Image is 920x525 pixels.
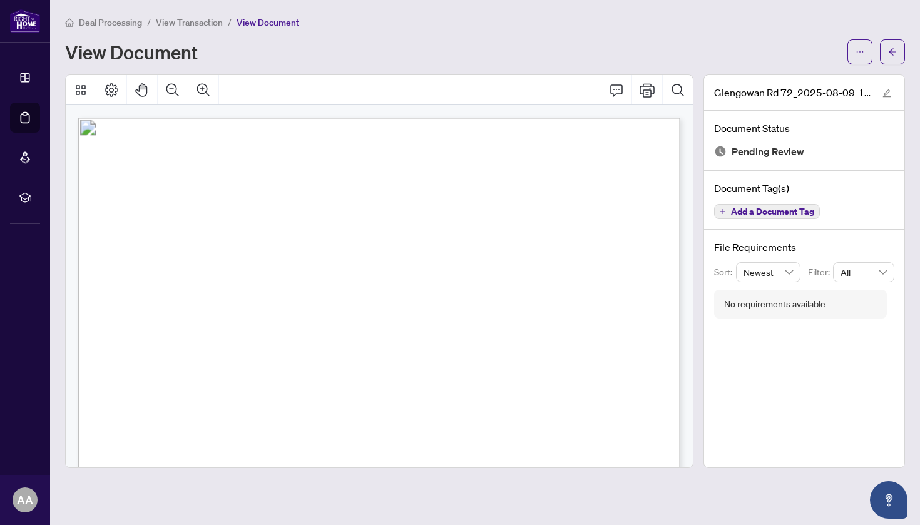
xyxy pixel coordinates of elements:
p: Filter: [808,265,833,279]
span: Glengowan Rd 72_2025-08-09 14_23_10.pdf [714,85,871,100]
button: Open asap [870,481,907,519]
span: edit [882,89,891,98]
h1: View Document [65,42,198,62]
div: No requirements available [724,297,825,311]
img: logo [10,9,40,33]
span: View Document [237,17,299,28]
li: / [147,15,151,29]
span: ellipsis [856,48,864,56]
li: / [228,15,232,29]
img: Document Status [714,145,727,158]
p: Sort: [714,265,736,279]
span: All [841,263,887,282]
span: AA [17,491,33,509]
span: arrow-left [888,48,897,56]
span: Newest [744,263,794,282]
span: View Transaction [156,17,223,28]
h4: Document Tag(s) [714,181,894,196]
span: Deal Processing [79,17,142,28]
span: Pending Review [732,143,804,160]
span: home [65,18,74,27]
span: plus [720,208,726,215]
button: Add a Document Tag [714,204,820,219]
span: Add a Document Tag [731,207,814,216]
h4: File Requirements [714,240,894,255]
h4: Document Status [714,121,894,136]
